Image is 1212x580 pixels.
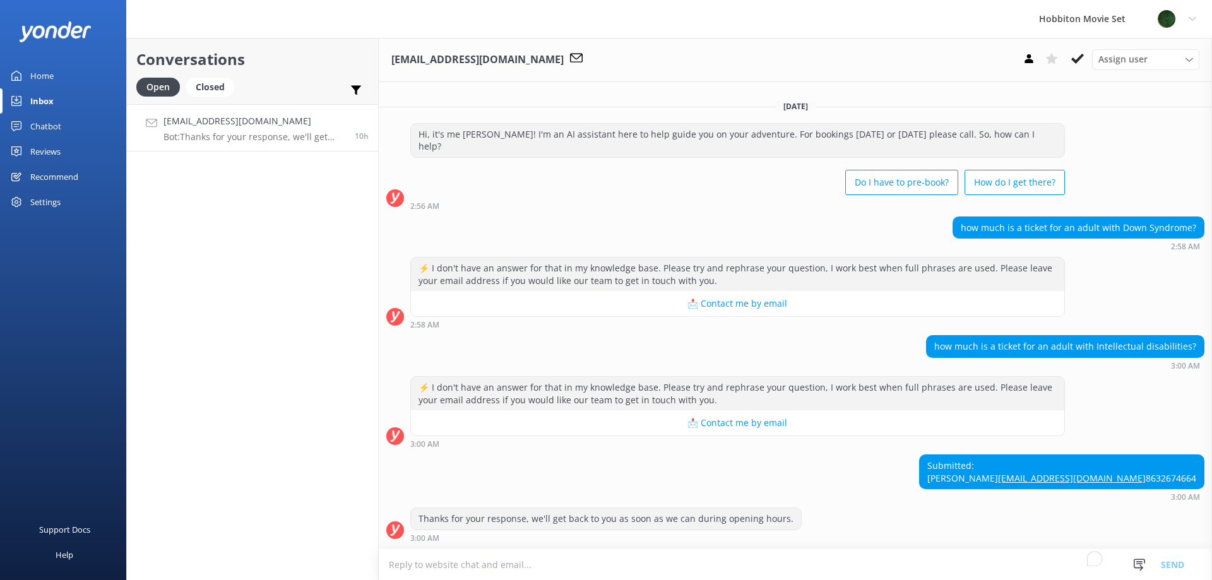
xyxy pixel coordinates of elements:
[39,517,90,542] div: Support Docs
[30,139,61,164] div: Reviews
[163,131,345,143] p: Bot: Thanks for your response, we'll get back to you as soon as we can during opening hours.
[953,217,1204,239] div: how much is a ticket for an adult with Down Syndrome?
[186,78,234,97] div: Closed
[30,88,54,114] div: Inbox
[953,242,1204,251] div: Sep 17 2025 02:58am (UTC +12:00) Pacific/Auckland
[30,114,61,139] div: Chatbot
[186,80,241,93] a: Closed
[19,21,92,42] img: yonder-white-logo.png
[410,203,439,210] strong: 2:56 AM
[30,164,78,189] div: Recommend
[1171,243,1200,251] strong: 2:58 AM
[411,257,1064,291] div: ⚡ I don't have an answer for that in my knowledge base. Please try and rephrase your question, I ...
[919,492,1204,501] div: Sep 17 2025 03:00am (UTC +12:00) Pacific/Auckland
[136,80,186,93] a: Open
[410,441,439,448] strong: 3:00 AM
[355,131,369,141] span: Sep 17 2025 03:00am (UTC +12:00) Pacific/Auckland
[998,472,1146,484] a: [EMAIL_ADDRESS][DOMAIN_NAME]
[410,439,1065,448] div: Sep 17 2025 03:00am (UTC +12:00) Pacific/Auckland
[965,170,1065,195] button: How do I get there?
[927,336,1204,357] div: how much is a ticket for an adult with Intellectual disabilities?
[926,361,1204,370] div: Sep 17 2025 03:00am (UTC +12:00) Pacific/Auckland
[410,535,439,542] strong: 3:00 AM
[30,189,61,215] div: Settings
[1092,49,1199,69] div: Assign User
[410,321,439,329] strong: 2:58 AM
[163,114,345,128] h4: [EMAIL_ADDRESS][DOMAIN_NAME]
[136,78,180,97] div: Open
[411,124,1064,157] div: Hi, it's me [PERSON_NAME]! I'm an AI assistant here to help guide you on your adventure. For book...
[411,508,801,530] div: Thanks for your response, we'll get back to you as soon as we can during opening hours.
[1157,9,1176,28] img: 34-1625720359.png
[845,170,958,195] button: Do I have to pre-book?
[379,549,1212,580] textarea: To enrich screen reader interactions, please activate Accessibility in Grammarly extension settings
[1098,52,1148,66] span: Assign user
[411,377,1064,410] div: ⚡ I don't have an answer for that in my knowledge base. Please try and rephrase your question, I ...
[410,320,1065,329] div: Sep 17 2025 02:58am (UTC +12:00) Pacific/Auckland
[391,52,564,68] h3: [EMAIL_ADDRESS][DOMAIN_NAME]
[411,291,1064,316] button: 📩 Contact me by email
[776,101,816,112] span: [DATE]
[127,104,378,151] a: [EMAIL_ADDRESS][DOMAIN_NAME]Bot:Thanks for your response, we'll get back to you as soon as we can...
[410,201,1065,210] div: Sep 17 2025 02:56am (UTC +12:00) Pacific/Auckland
[56,542,73,567] div: Help
[30,63,54,88] div: Home
[920,455,1204,488] div: Submitted: [PERSON_NAME] 8632674664
[136,47,369,71] h2: Conversations
[411,410,1064,435] button: 📩 Contact me by email
[1171,494,1200,501] strong: 3:00 AM
[410,533,802,542] div: Sep 17 2025 03:00am (UTC +12:00) Pacific/Auckland
[1171,362,1200,370] strong: 3:00 AM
